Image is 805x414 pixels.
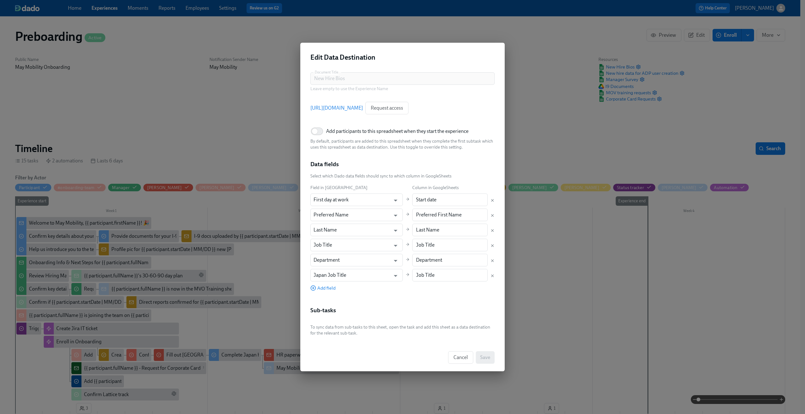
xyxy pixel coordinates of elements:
[490,259,495,263] button: Delete mapping
[391,271,400,281] button: Open
[490,213,495,218] button: Delete mapping
[490,228,495,233] button: Delete mapping
[310,306,336,314] h3: Sub-tasks
[310,173,495,179] p: Select which Dado data fields should sync to which column in GoogleSheets
[310,53,495,62] h2: Edit Data Destination
[310,138,495,150] p: By default, participants are added to this spreadsheet when they complete the first subtask which...
[453,354,468,361] span: Cancel
[310,185,368,190] span: Field in [GEOGRAPHIC_DATA]
[490,198,495,203] button: Delete mapping
[365,102,408,114] button: Request access
[490,274,495,278] button: Delete mapping
[391,195,400,205] button: Open
[310,324,495,336] p: To sync data from sub-tasks to this sheet, open the task and add this sheet as a data destination...
[391,210,400,220] button: Open
[412,185,459,190] span: Column in GoogleSheets
[391,226,400,235] button: Open
[391,256,400,265] button: Open
[326,128,469,135] span: Add participants to this spreadsheet when they start the experience
[371,105,403,111] span: Request access
[310,86,495,92] p: Leave empty to use the Experience Name
[310,105,363,112] a: [URL][DOMAIN_NAME]
[310,285,336,291] button: Add field
[391,241,400,250] button: Open
[490,243,495,248] button: Delete mapping
[448,351,473,364] button: Cancel
[310,160,339,168] h3: Data fields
